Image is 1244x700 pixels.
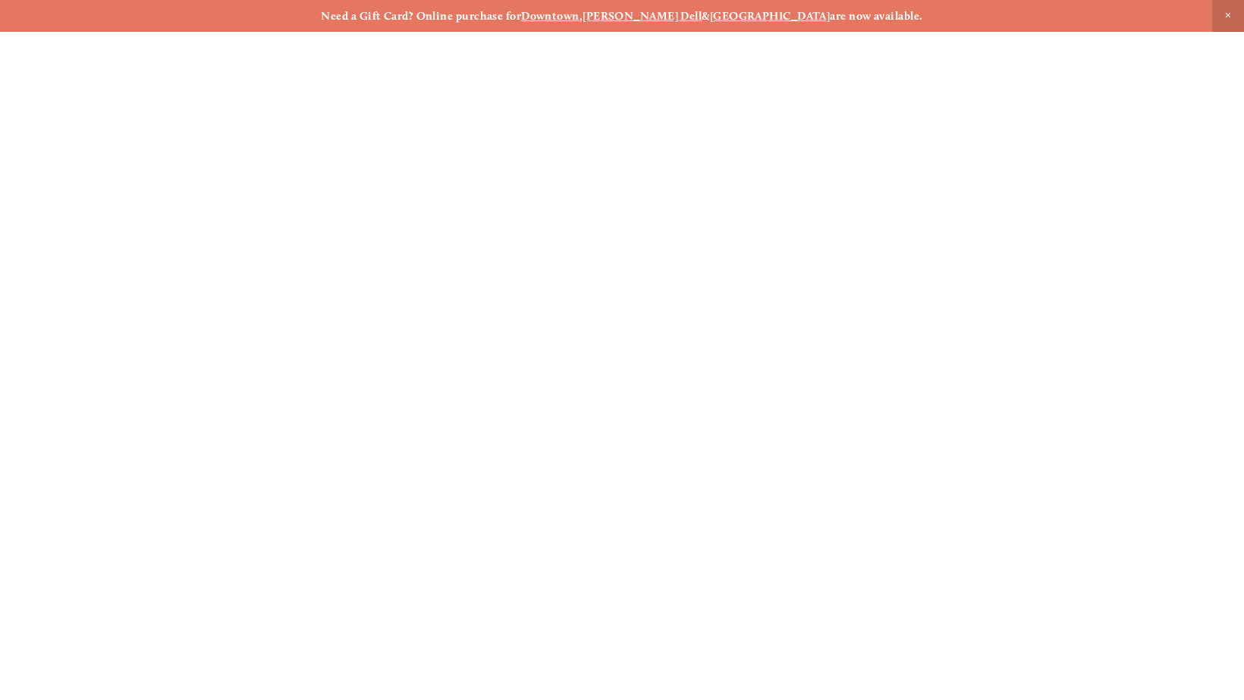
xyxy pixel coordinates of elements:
[580,9,583,23] strong: ,
[521,9,580,23] a: Downtown
[583,9,702,23] a: [PERSON_NAME] Dell
[702,9,709,23] strong: &
[710,9,831,23] a: [GEOGRAPHIC_DATA]
[321,9,521,23] strong: Need a Gift Card? Online purchase for
[830,9,922,23] strong: are now available.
